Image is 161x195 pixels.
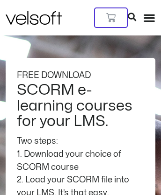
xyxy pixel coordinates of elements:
h2: SCORM e-learning courses for your LMS. [17,82,144,129]
div: FREE DOWNLOAD [17,69,144,82]
img: Velsoft Training Materials [6,11,62,25]
div: Two steps: [17,135,144,148]
div: Menu Toggle [143,12,155,24]
div: 1. Download your choice of SCORM course [17,148,144,174]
